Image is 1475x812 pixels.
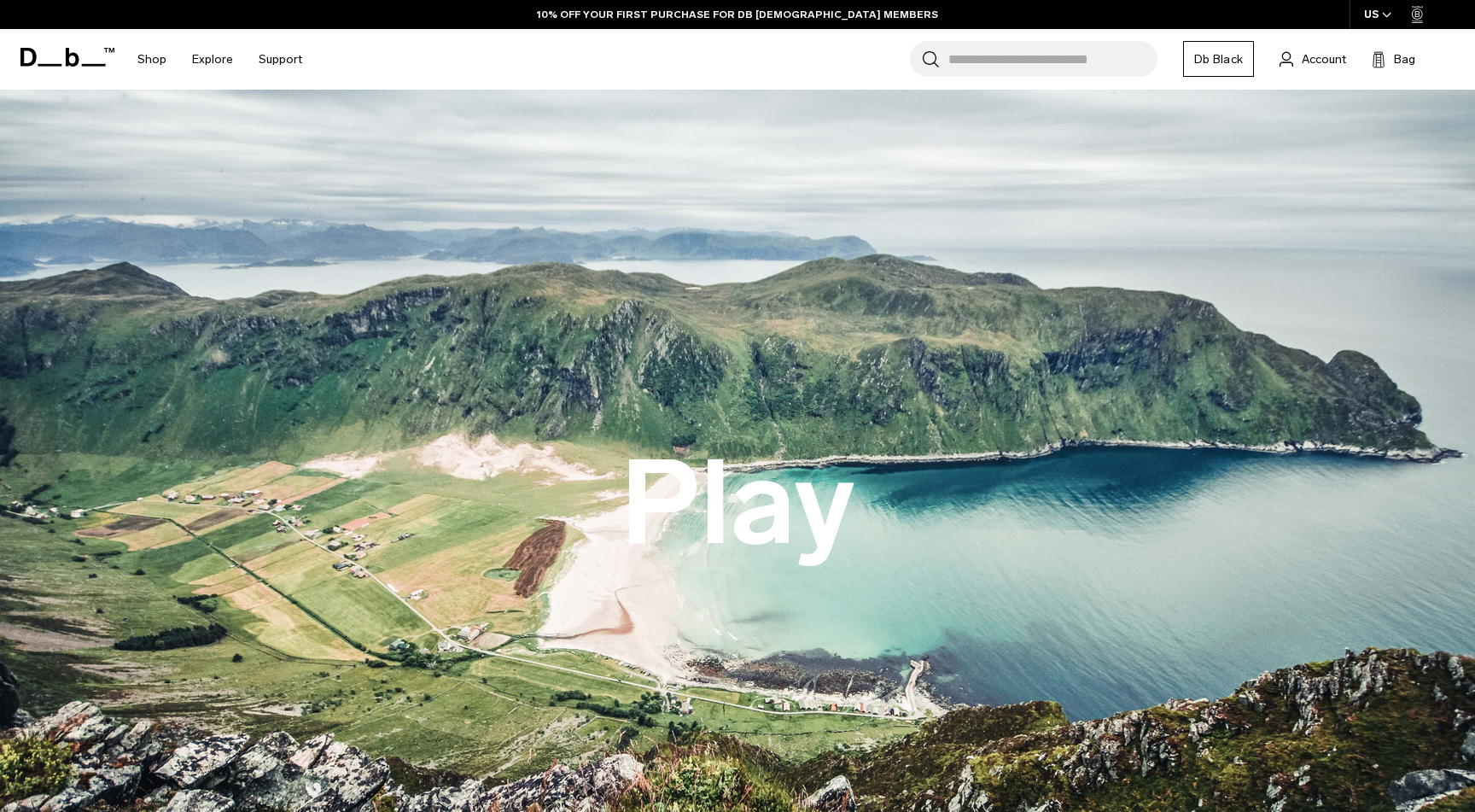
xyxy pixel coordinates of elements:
[621,439,855,569] button: Play
[537,7,938,22] a: 10% OFF YOUR FIRST PURCHASE FOR DB [DEMOGRAPHIC_DATA] MEMBERS
[1302,50,1346,68] span: Account
[125,29,315,90] nav: Main Navigation
[192,29,233,90] a: Explore
[259,29,302,90] a: Support
[1280,49,1346,69] a: Account
[1183,41,1254,77] a: Db Black
[1394,50,1415,68] span: Bag
[1372,49,1415,69] button: Bag
[137,29,166,90] a: Shop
